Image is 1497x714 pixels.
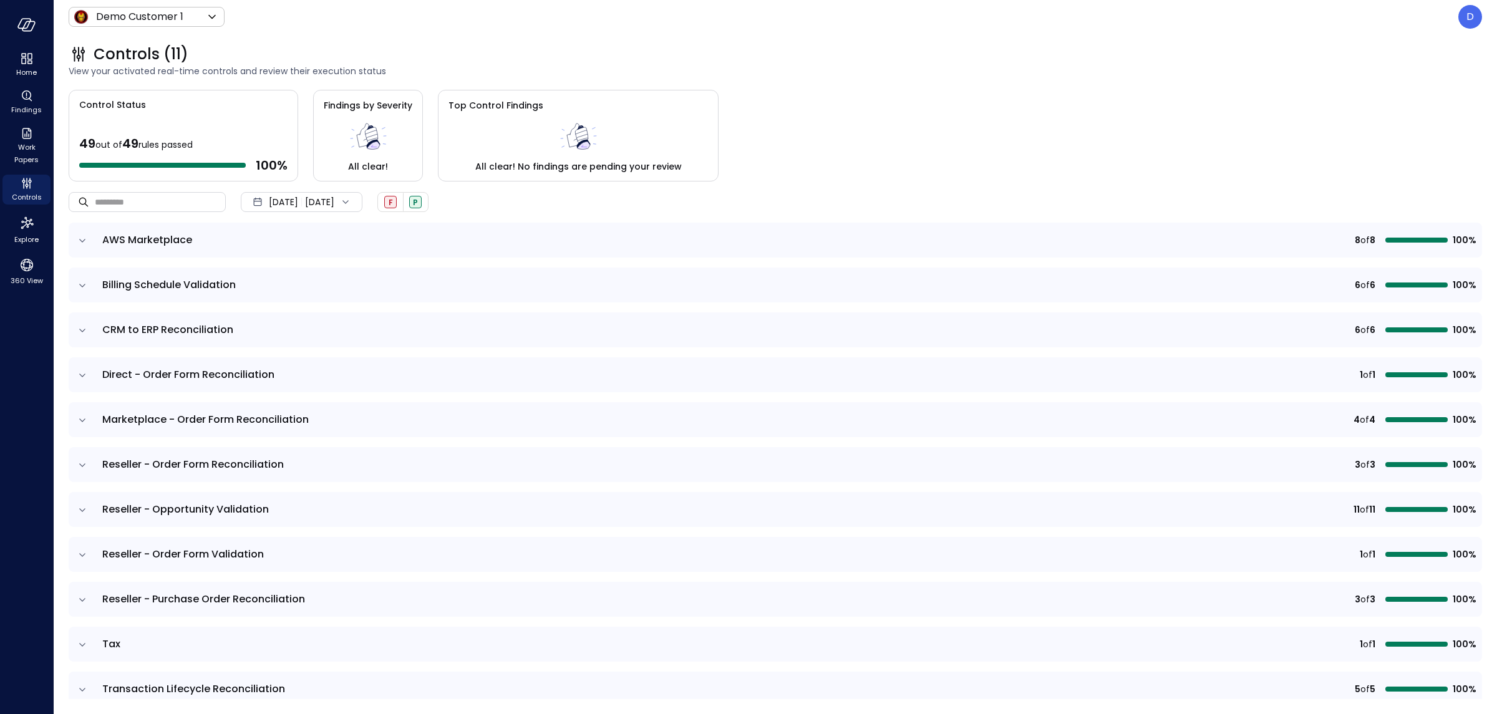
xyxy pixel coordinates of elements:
span: 100% [1453,637,1475,651]
div: Explore [2,212,51,247]
div: Findings [2,87,51,117]
span: P [413,197,418,208]
span: Tax [102,637,120,651]
span: All clear! [348,160,388,173]
span: 5 [1370,682,1375,696]
span: Home [16,66,37,79]
span: 1 [1360,548,1363,561]
span: of [1360,503,1369,516]
span: 100% [1453,592,1475,606]
span: rules passed [138,138,193,151]
span: Direct - Order Form Reconciliation [102,367,274,382]
span: 4 [1369,413,1375,427]
span: 100% [1453,503,1475,516]
span: 100% [1453,548,1475,561]
span: 100% [1453,413,1475,427]
span: CRM to ERP Reconciliation [102,322,233,337]
img: Icon [74,9,89,24]
button: expand row [76,504,89,516]
div: Controls [2,175,51,205]
span: Reseller - Opportunity Validation [102,502,269,516]
span: 11 [1354,503,1360,516]
button: expand row [76,459,89,471]
span: of [1363,368,1372,382]
span: of [1363,637,1372,651]
span: 4 [1354,413,1360,427]
span: 6 [1370,278,1375,292]
button: expand row [76,324,89,337]
span: 100% [1453,278,1475,292]
span: 100 % [256,157,288,173]
span: Controls [12,191,42,203]
div: Failed [384,196,397,208]
span: 3 [1355,592,1360,606]
button: expand row [76,234,89,247]
p: Demo Customer 1 [96,9,183,24]
span: 360 View [11,274,43,287]
span: 5 [1355,682,1360,696]
button: expand row [76,369,89,382]
span: out of [95,138,122,151]
span: of [1360,278,1370,292]
span: 1 [1372,368,1375,382]
span: of [1360,592,1370,606]
span: Marketplace - Order Form Reconciliation [102,412,309,427]
span: of [1360,323,1370,337]
span: 1 [1360,637,1363,651]
span: 3 [1370,592,1375,606]
span: View your activated real-time controls and review their execution status [69,64,1482,78]
span: 100% [1453,682,1475,696]
button: expand row [76,279,89,292]
div: Dudu [1458,5,1482,29]
span: of [1360,413,1369,427]
span: [DATE] [269,195,298,209]
button: expand row [76,414,89,427]
button: expand row [76,594,89,606]
span: Billing Schedule Validation [102,277,236,292]
p: D [1466,9,1474,24]
div: 360 View [2,254,51,288]
span: AWS Marketplace [102,233,192,247]
span: 8 [1370,233,1375,247]
button: expand row [76,683,89,696]
span: 100% [1453,323,1475,337]
span: 6 [1355,278,1360,292]
span: 100% [1453,368,1475,382]
span: 49 [122,135,138,152]
span: Top Control Findings [448,99,543,112]
span: of [1360,233,1370,247]
span: Findings [11,104,42,116]
button: expand row [76,639,89,651]
span: 1 [1360,368,1363,382]
span: All clear! No findings are pending your review [475,160,682,173]
span: 1 [1372,637,1375,651]
span: Reseller - Order Form Reconciliation [102,457,284,471]
span: Findings by Severity [324,99,412,112]
span: 3 [1370,458,1375,471]
div: Passed [409,196,422,208]
span: F [389,197,393,208]
span: 11 [1369,503,1375,516]
span: Reseller - Purchase Order Reconciliation [102,592,305,606]
span: of [1363,548,1372,561]
span: of [1360,458,1370,471]
span: Reseller - Order Form Validation [102,547,264,561]
span: Control Status [69,90,146,112]
span: of [1360,682,1370,696]
button: expand row [76,549,89,561]
span: Explore [14,233,39,246]
span: 3 [1355,458,1360,471]
span: 6 [1370,323,1375,337]
span: 6 [1355,323,1360,337]
span: 49 [79,135,95,152]
span: 8 [1355,233,1360,247]
span: Transaction Lifecycle Reconciliation [102,682,285,696]
span: 100% [1453,458,1475,471]
span: 100% [1453,233,1475,247]
div: Work Papers [2,125,51,167]
span: 1 [1372,548,1375,561]
div: Home [2,50,51,80]
span: Controls (11) [94,44,188,64]
span: Work Papers [7,141,46,166]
